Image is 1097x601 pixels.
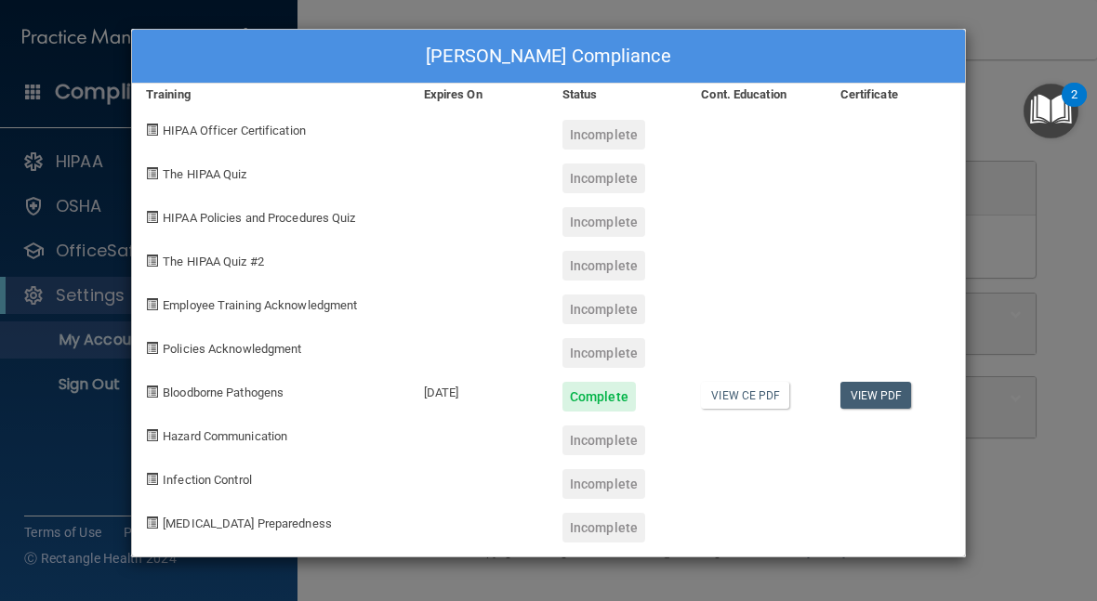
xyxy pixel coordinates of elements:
[163,124,306,137] span: HIPAA Officer Certification
[562,382,636,412] div: Complete
[1071,95,1077,119] div: 2
[701,382,789,409] a: View CE PDF
[562,251,645,281] div: Incomplete
[562,294,645,324] div: Incomplete
[163,167,246,181] span: The HIPAA Quiz
[687,84,826,106] div: Cont. Education
[562,469,645,499] div: Incomplete
[163,298,357,312] span: Employee Training Acknowledgment
[410,368,548,412] div: [DATE]
[163,211,355,225] span: HIPAA Policies and Procedures Quiz
[1004,473,1075,543] iframe: Drift Widget Chat Controller
[562,513,645,542] div: Incomplete
[1024,84,1078,138] button: Open Resource Center, 2 new notifications
[163,516,332,530] span: [MEDICAL_DATA] Preparedness
[548,84,687,106] div: Status
[562,163,645,193] div: Incomplete
[163,385,284,399] span: Bloodborne Pathogens
[562,120,645,150] div: Incomplete
[562,425,645,455] div: Incomplete
[410,84,548,106] div: Expires On
[163,255,264,268] span: The HIPAA Quiz #2
[840,382,912,409] a: View PDF
[163,473,252,487] span: Infection Control
[826,84,965,106] div: Certificate
[132,84,410,106] div: Training
[132,30,965,84] div: [PERSON_NAME] Compliance
[163,342,301,356] span: Policies Acknowledgment
[163,429,287,443] span: Hazard Communication
[562,207,645,237] div: Incomplete
[562,338,645,368] div: Incomplete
